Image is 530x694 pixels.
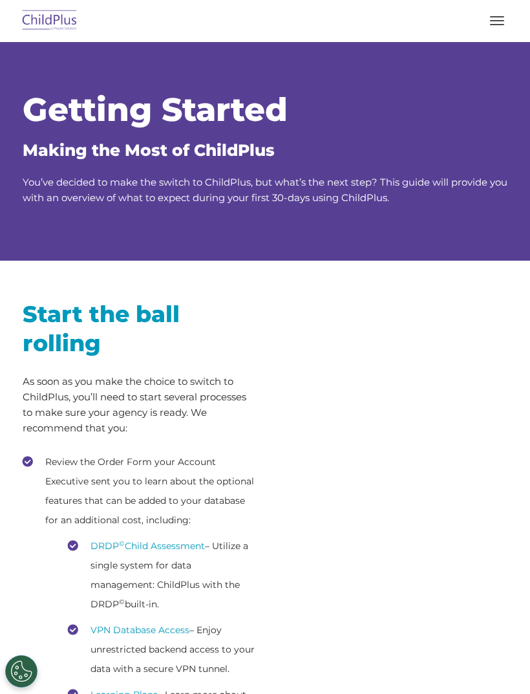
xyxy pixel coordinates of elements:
a: VPN Database Access [90,624,189,636]
span: Getting Started [23,90,288,129]
span: You’ve decided to make the switch to ChildPlus, but what’s the next step? This guide will provide... [23,176,507,204]
li: – Utilize a single system for data management: ChildPlus with the DRDP built-in. [68,536,255,614]
span: Making the Most of ChildPlus [23,140,275,160]
h2: Start the ball rolling [23,299,255,358]
button: Cookies Settings [5,655,37,688]
a: DRDP©Child Assessment [90,540,205,552]
sup: © [119,539,125,548]
p: As soon as you make the choice to switch to ChildPlus, you’ll need to start several processes to ... [23,374,255,436]
li: – Enjoy unrestricted backend access to your data with a secure VPN tunnel. [68,620,255,678]
img: ChildPlus by Procare Solutions [19,6,80,36]
sup: © [119,598,125,606]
